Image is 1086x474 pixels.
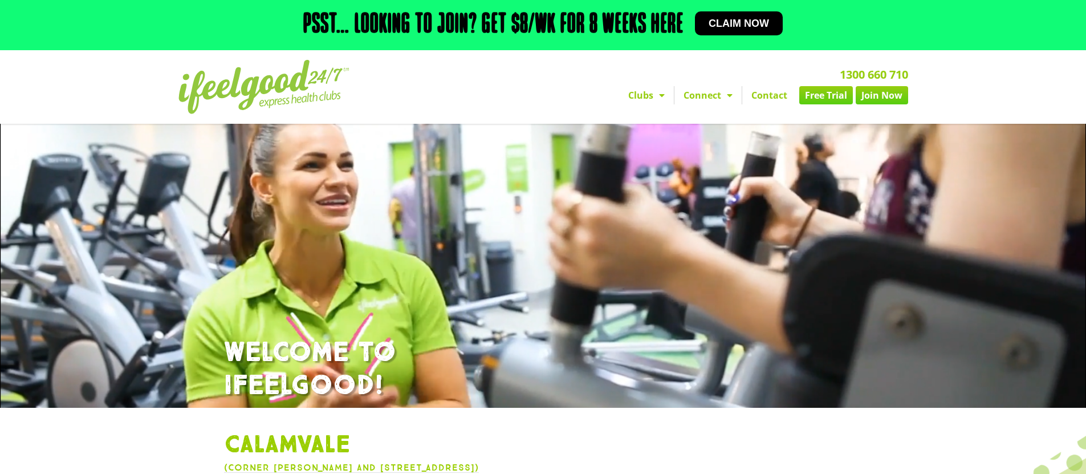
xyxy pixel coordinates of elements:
[224,462,479,473] a: (Corner [PERSON_NAME] and [STREET_ADDRESS])
[742,86,796,104] a: Contact
[224,337,863,402] h1: WELCOME TO IFEELGOOD!
[303,11,684,39] h2: Psst… Looking to join? Get $8/wk for 8 weeks here
[438,86,908,104] nav: Menu
[674,86,742,104] a: Connect
[224,431,863,460] h1: Calamvale
[856,86,908,104] a: Join Now
[709,18,769,29] span: Claim now
[799,86,853,104] a: Free Trial
[695,11,783,35] a: Claim now
[619,86,674,104] a: Clubs
[840,67,908,82] a: 1300 660 710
